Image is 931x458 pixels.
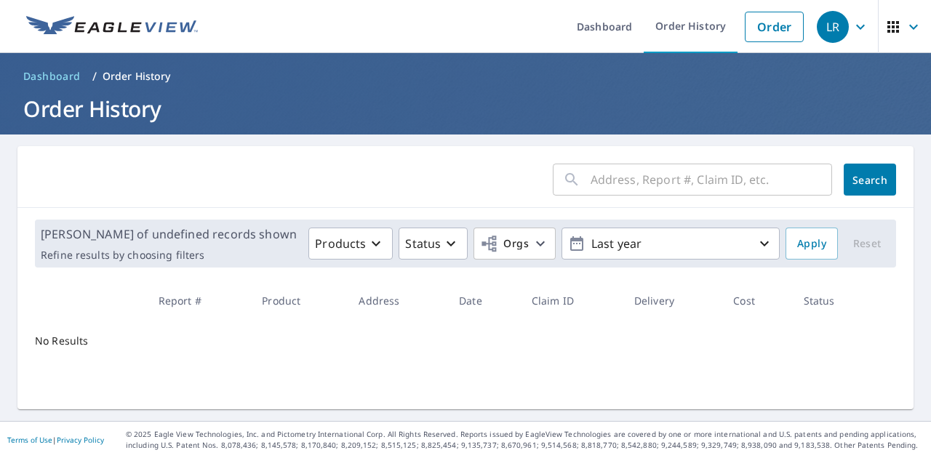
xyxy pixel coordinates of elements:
a: Terms of Use [7,435,52,445]
p: © 2025 Eagle View Technologies, Inc. and Pictometry International Corp. All Rights Reserved. Repo... [126,429,924,451]
th: Report # [147,279,251,322]
a: Order [745,12,804,42]
p: | [7,435,104,444]
th: Date [447,279,520,322]
div: LR [817,11,849,43]
input: Address, Report #, Claim ID, etc. [591,159,832,200]
li: / [92,68,97,85]
p: Status [405,235,441,252]
p: Last year [586,231,756,257]
p: Products [315,235,366,252]
nav: breadcrumb [17,65,914,88]
p: Refine results by choosing filters [41,249,297,262]
span: Dashboard [23,69,81,84]
th: Cost [722,279,791,322]
th: Address [347,279,447,322]
button: Last year [562,228,780,260]
td: No Results [17,322,147,360]
button: Orgs [474,228,556,260]
button: Products [308,228,393,260]
a: Privacy Policy [57,435,104,445]
img: EV Logo [26,16,198,38]
p: [PERSON_NAME] of undefined records shown [41,225,297,243]
span: Apply [797,235,826,253]
p: Order History [103,69,171,84]
span: Search [855,173,884,187]
button: Apply [786,228,838,260]
button: Status [399,228,468,260]
th: Status [792,279,877,322]
th: Claim ID [520,279,623,322]
th: Product [250,279,347,322]
h1: Order History [17,94,914,124]
button: Search [844,164,896,196]
th: Delivery [623,279,722,322]
a: Dashboard [17,65,87,88]
span: Orgs [480,235,529,253]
